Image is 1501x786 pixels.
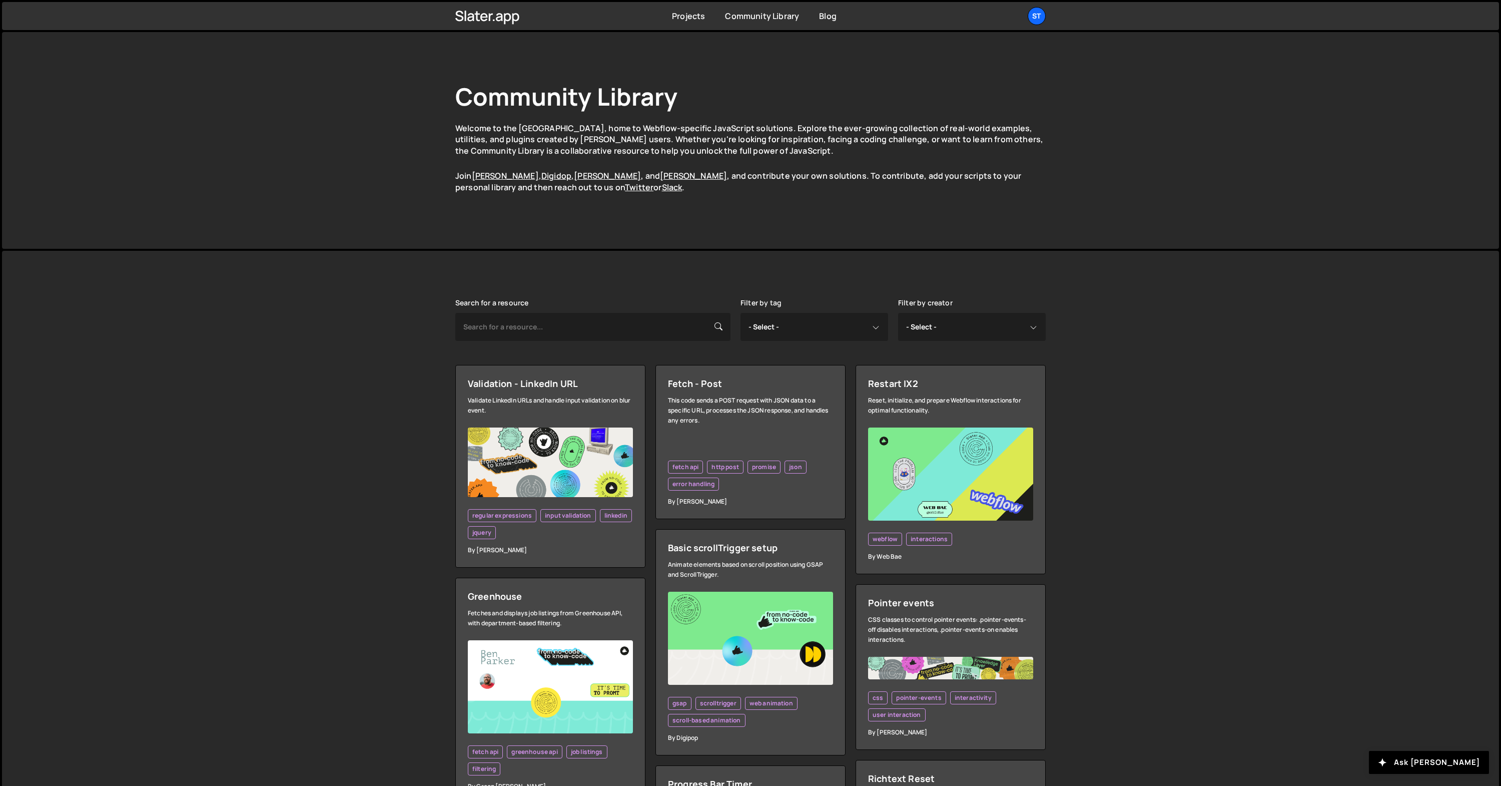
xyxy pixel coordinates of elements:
[455,313,730,341] input: Search for a resource...
[819,11,837,22] a: Blog
[468,396,633,416] div: Validate LinkedIn URLs and handle input validation on blur event.
[455,299,528,307] label: Search for a resource
[668,377,833,389] div: Fetch - Post
[789,463,802,471] span: json
[468,377,633,389] div: Validation - LinkedIn URL
[455,80,1046,113] h1: Community Library
[672,463,698,471] span: fetch api
[898,299,953,307] label: Filter by creator
[868,772,1033,784] div: Richtext Reset
[668,396,833,426] div: This code sends a POST request with JSON data to a specific URL, processes the JSON response, and...
[545,512,591,520] span: input validation
[455,170,1046,193] p: Join , , , and , and contribute your own solutions. To contribute, add your scripts to your perso...
[711,463,738,471] span: http post
[672,480,714,488] span: error handling
[672,716,741,724] span: scroll-based animation
[668,733,833,743] div: By Digipop
[662,182,682,193] a: Slack
[472,170,539,181] a: [PERSON_NAME]
[896,694,941,702] span: pointer-events
[468,545,633,555] div: By [PERSON_NAME]
[856,365,1046,574] a: Restart IX2 Reset, initialize, and prepare Webflow interactions for optimal functionality. webflo...
[700,699,736,707] span: scrolltrigger
[868,377,1033,389] div: Restart IX2
[668,592,833,685] img: YT%20-%20Thumb%20(9).png
[668,560,833,580] div: Animate elements based on scroll position using GSAP and ScrollTrigger.
[868,428,1033,521] img: YT%20-%20Thumb%20(15).png
[725,11,799,22] a: Community Library
[668,497,833,507] div: By [PERSON_NAME]
[655,365,846,519] a: Fetch - Post This code sends a POST request with JSON data to a specific URL, processes the JSON ...
[672,699,687,707] span: gsap
[472,765,496,773] span: filtering
[868,615,1033,645] div: CSS classes to control pointer events: .pointer-events-off disables interactions, .pointer-events...
[868,727,1033,737] div: By [PERSON_NAME]
[541,170,571,181] a: Digidop
[752,463,776,471] span: promise
[468,590,633,602] div: Greenhouse
[472,529,491,537] span: jquery
[625,182,653,193] a: Twitter
[511,748,557,756] span: greenhouse api
[655,529,846,755] a: Basic scrollTrigger setup Animate elements based on scroll position using GSAP and ScrollTrigger....
[868,396,1033,416] div: Reset, initialize, and prepare Webflow interactions for optimal functionality.
[472,512,532,520] span: regular expressions
[749,699,793,707] span: web animation
[472,748,498,756] span: fetch api
[468,428,633,497] img: YT.png
[571,748,603,756] span: job listings
[955,694,992,702] span: interactivity
[1369,751,1489,774] button: Ask [PERSON_NAME]
[668,542,833,554] div: Basic scrollTrigger setup
[672,11,705,22] a: Projects
[455,365,645,568] a: Validation - LinkedIn URL Validate LinkedIn URLs and handle input validation on blur event. regul...
[873,694,883,702] span: css
[873,711,921,719] span: user interaction
[740,299,782,307] label: Filter by tag
[660,170,727,181] a: [PERSON_NAME]
[468,608,633,628] div: Fetches and displays job listings from Greenhouse API, with department-based filtering.
[868,597,1033,609] div: Pointer events
[856,584,1046,750] a: Pointer events CSS classes to control pointer events: .pointer-events-off disables interactions, ...
[911,535,948,543] span: interactions
[455,123,1046,156] p: Welcome to the [GEOGRAPHIC_DATA], home to Webflow-specific JavaScript solutions. Explore the ever...
[873,535,898,543] span: webflow
[1028,7,1046,25] a: St
[574,170,641,181] a: [PERSON_NAME]
[468,640,633,733] img: YT%20-%20Thumb%20(19).png
[868,657,1033,679] img: Frame%20482.jpg
[868,552,1033,562] div: By Web Bae
[604,512,627,520] span: linkedin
